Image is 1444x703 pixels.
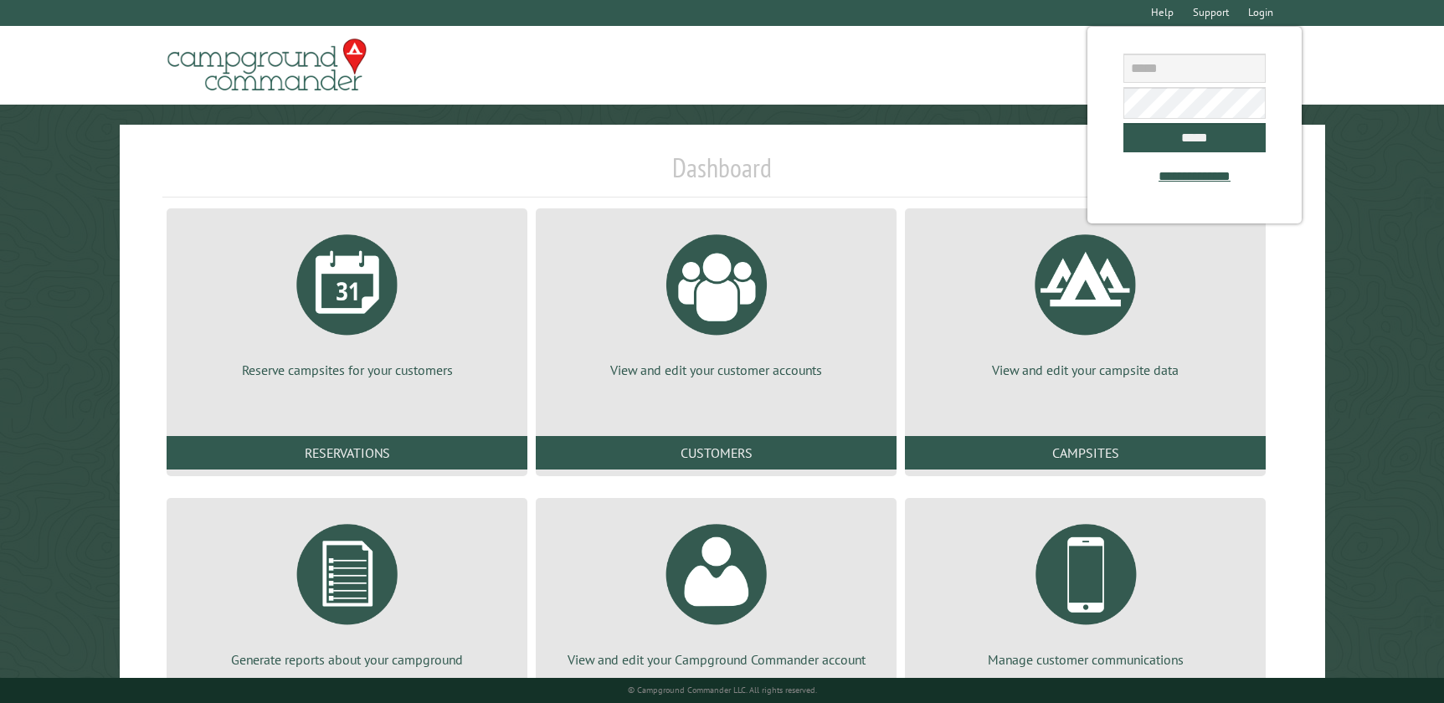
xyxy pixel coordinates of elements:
p: View and edit your Campground Commander account [556,650,876,669]
a: View and edit your campsite data [925,222,1246,379]
p: View and edit your customer accounts [556,361,876,379]
a: View and edit your Campground Commander account [556,511,876,669]
a: View and edit your customer accounts [556,222,876,379]
p: Generate reports about your campground [187,650,507,669]
a: Generate reports about your campground [187,511,507,669]
a: Reservations [167,436,527,470]
small: © Campground Commander LLC. All rights reserved. [628,685,817,695]
p: View and edit your campsite data [925,361,1246,379]
a: Customers [536,436,897,470]
a: Reserve campsites for your customers [187,222,507,379]
h1: Dashboard [162,151,1282,198]
a: Manage customer communications [925,511,1246,669]
p: Manage customer communications [925,650,1246,669]
p: Reserve campsites for your customers [187,361,507,379]
a: Campsites [905,436,1266,470]
img: Campground Commander [162,33,372,98]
